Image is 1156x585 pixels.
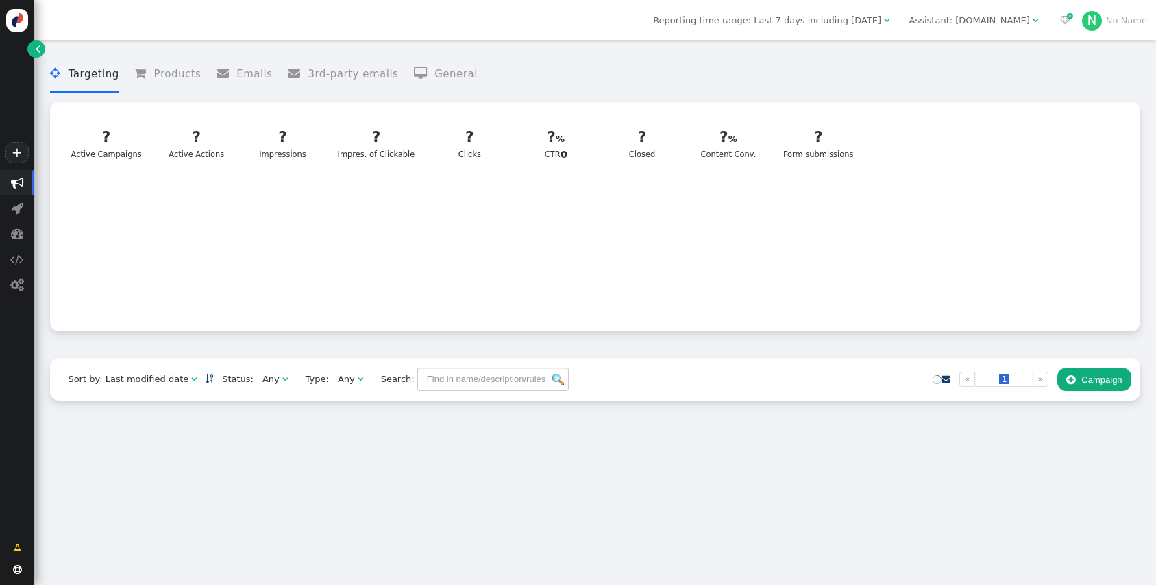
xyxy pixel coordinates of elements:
[1060,16,1070,25] span: 
[11,176,24,189] span: 
[611,126,674,160] div: Closed
[1057,368,1131,391] button: Campaign
[358,374,363,383] span: 
[330,119,423,169] a: ?Impres. of Clickable
[775,119,861,169] a: ?Form submissions
[338,126,415,149] div: ?
[251,126,315,160] div: Impressions
[288,67,308,80] span: 
[158,119,236,169] a: ?Active Actions
[10,253,24,266] span: 
[783,126,854,149] div: ?
[524,126,587,149] div: ?
[611,126,674,149] div: ?
[603,119,681,169] a: ?Closed
[1033,372,1048,387] a: »
[71,126,142,160] div: Active Campaigns
[134,56,201,93] li: Products
[439,126,502,149] div: ?
[697,126,760,160] div: Content Conv.
[50,56,119,93] li: Targeting
[414,67,434,80] span: 
[517,119,595,169] a: ?CTR
[430,119,508,169] a: ?Clicks
[206,374,213,384] a: 
[10,278,24,291] span: 
[165,126,228,149] div: ?
[524,126,587,160] div: CTR
[262,372,280,386] div: Any
[959,372,975,387] a: «
[689,119,767,169] a: ?Content Conv.
[884,16,889,25] span: 
[414,56,478,93] li: General
[697,126,760,149] div: ?
[165,126,228,160] div: Active Actions
[439,126,502,160] div: Clicks
[1033,16,1038,25] span: 
[6,9,29,32] img: logo-icon.svg
[297,372,329,386] span: Type:
[783,126,854,160] div: Form submissions
[27,40,45,58] a: 
[68,372,188,386] div: Sort by: Last modified date
[5,142,29,163] a: +
[561,150,567,158] span: 
[338,126,415,160] div: Impres. of Clickable
[1082,15,1147,25] a: NNo Name
[50,67,68,80] span: 
[653,15,881,25] span: Reporting time range: Last 7 days including [DATE]
[338,372,355,386] div: Any
[206,374,213,383] span: Sorted in descending order
[942,374,950,383] span: 
[288,56,398,93] li: 3rd-party emails
[372,374,415,384] span: Search:
[999,374,1009,384] span: 1
[134,67,153,80] span: 
[11,227,24,240] span: 
[63,119,149,169] a: ?Active Campaigns
[191,374,197,383] span: 
[909,14,1030,27] div: Assistant: [DOMAIN_NAME]
[1082,11,1103,32] div: N
[13,565,22,574] span: 
[217,56,273,93] li: Emails
[243,119,321,169] a: ?Impressions
[282,374,288,383] span: 
[71,126,142,149] div: ?
[12,202,23,215] span: 
[36,42,40,56] span: 
[552,374,564,385] img: icon_search.png
[217,67,236,80] span: 
[1066,374,1075,385] span: 
[942,374,950,384] a: 
[13,541,21,555] span: 
[4,536,30,560] a: 
[251,126,315,149] div: ?
[213,372,254,386] span: Status:
[417,368,569,391] input: Find in name/description/rules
